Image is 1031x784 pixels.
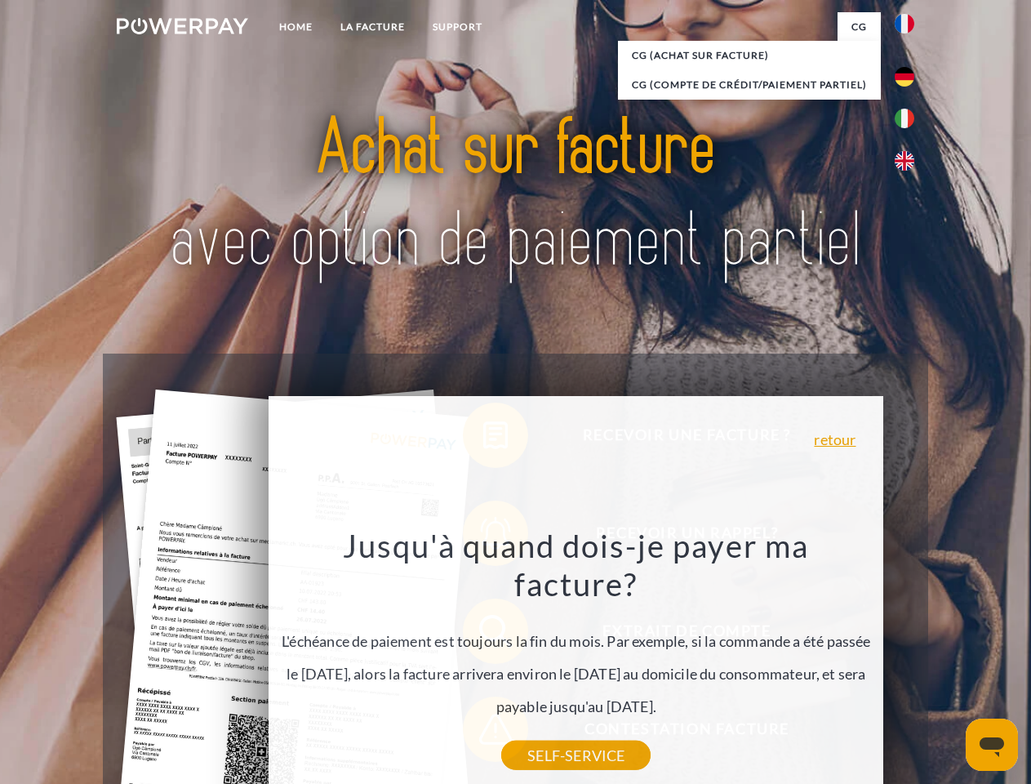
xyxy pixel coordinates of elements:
img: it [895,109,914,128]
a: CG (Compte de crédit/paiement partiel) [618,70,881,100]
a: retour [814,432,855,447]
a: LA FACTURE [327,12,419,42]
a: SELF-SERVICE [501,741,651,770]
img: de [895,67,914,87]
a: Home [265,12,327,42]
img: en [895,151,914,171]
div: L'échéance de paiement est toujours la fin du mois. Par exemple, si la commande a été passée le [... [278,526,874,755]
h3: Jusqu'à quand dois-je payer ma facture? [278,526,874,604]
iframe: Bouton de lancement de la fenêtre de messagerie [966,719,1018,771]
a: Support [419,12,496,42]
img: title-powerpay_fr.svg [156,78,875,313]
img: logo-powerpay-white.svg [117,18,248,34]
img: fr [895,14,914,33]
a: CG [838,12,881,42]
a: CG (achat sur facture) [618,41,881,70]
